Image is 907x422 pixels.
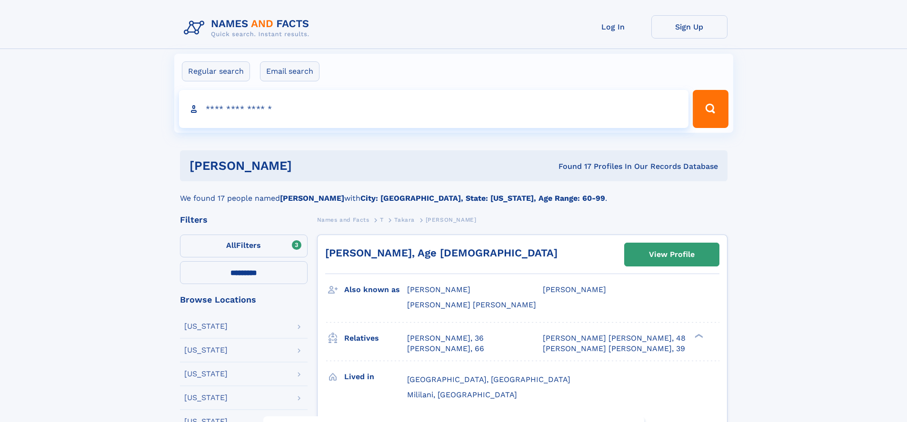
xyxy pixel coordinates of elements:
[344,369,407,385] h3: Lived in
[280,194,344,203] b: [PERSON_NAME]
[407,300,536,309] span: [PERSON_NAME] [PERSON_NAME]
[407,333,484,343] a: [PERSON_NAME], 36
[184,394,228,402] div: [US_STATE]
[543,285,606,294] span: [PERSON_NAME]
[543,333,686,343] a: [PERSON_NAME] [PERSON_NAME], 48
[426,216,477,223] span: [PERSON_NAME]
[407,285,470,294] span: [PERSON_NAME]
[180,216,308,224] div: Filters
[344,282,407,298] h3: Also known as
[394,216,415,223] span: Takara
[317,214,369,226] a: Names and Facts
[649,244,695,265] div: View Profile
[180,295,308,304] div: Browse Locations
[380,216,384,223] span: T
[407,343,484,354] a: [PERSON_NAME], 66
[189,160,425,172] h1: [PERSON_NAME]
[543,343,685,354] a: [PERSON_NAME] [PERSON_NAME], 39
[344,330,407,346] h3: Relatives
[184,346,228,354] div: [US_STATE]
[651,15,728,39] a: Sign Up
[692,333,704,339] div: ❯
[693,90,728,128] button: Search Button
[226,241,236,250] span: All
[325,247,558,259] a: [PERSON_NAME], Age [DEMOGRAPHIC_DATA]
[425,161,718,172] div: Found 17 Profiles In Our Records Database
[407,375,570,384] span: [GEOGRAPHIC_DATA], [GEOGRAPHIC_DATA]
[394,214,415,226] a: Takara
[180,15,317,41] img: Logo Names and Facts
[180,235,308,257] label: Filters
[625,243,719,266] a: View Profile
[260,61,319,81] label: Email search
[182,61,250,81] label: Regular search
[360,194,605,203] b: City: [GEOGRAPHIC_DATA], State: [US_STATE], Age Range: 60-99
[179,90,689,128] input: search input
[180,181,728,204] div: We found 17 people named with .
[407,390,517,399] span: Mililani, [GEOGRAPHIC_DATA]
[184,323,228,330] div: [US_STATE]
[184,370,228,378] div: [US_STATE]
[380,214,384,226] a: T
[575,15,651,39] a: Log In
